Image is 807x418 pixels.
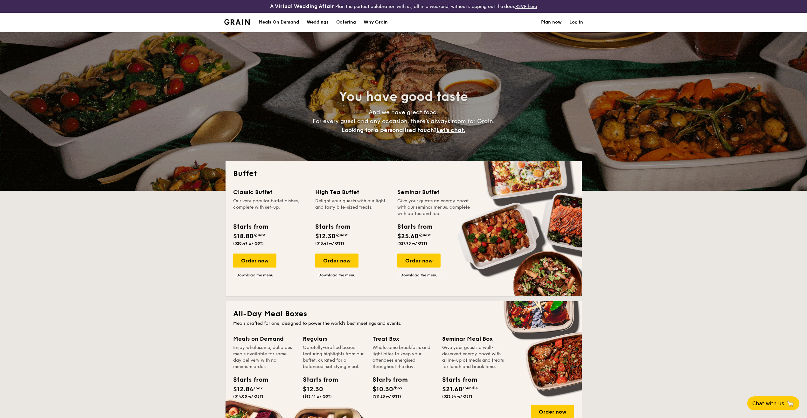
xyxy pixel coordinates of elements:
[393,386,402,390] span: /box
[397,233,419,240] span: $25.60
[303,375,331,385] div: Starts from
[787,400,794,407] span: 🦙
[303,345,365,370] div: Carefully-crafted boxes featuring highlights from our buffet, curated for a balanced, satisfying ...
[372,386,393,393] span: $10.30
[569,13,583,32] a: Log in
[360,13,392,32] a: Why Grain
[233,198,308,217] div: Our very popular buffet dishes, complete with set-up.
[233,273,276,278] a: Download the menu
[233,233,254,240] span: $18.80
[307,13,329,32] div: Weddings
[313,109,495,134] span: And we have great food. For every guest and any occasion, there’s always room for Grain.
[419,233,431,237] span: /guest
[254,233,266,237] span: /guest
[233,254,276,268] div: Order now
[233,169,574,179] h2: Buffet
[233,386,254,393] span: $12.84
[315,198,390,217] div: Delight your guests with our light and tasty bite-sized treats.
[303,13,332,32] a: Weddings
[463,386,478,390] span: /bundle
[315,233,336,240] span: $12.30
[224,19,250,25] img: Grain
[332,13,360,32] a: Catering
[336,233,348,237] span: /guest
[233,345,295,370] div: Enjoy wholesome, delicious meals available for same-day delivery with no minimum order.
[442,334,504,343] div: Seminar Meal Box
[315,254,358,268] div: Order now
[397,188,472,197] div: Seminar Buffet
[747,396,799,410] button: Chat with us🦙
[315,273,358,278] a: Download the menu
[372,334,435,343] div: Treat Box
[336,13,356,32] h1: Catering
[255,13,303,32] a: Meals On Demand
[397,254,441,268] div: Order now
[233,309,574,319] h2: All-Day Meal Boxes
[372,394,401,399] span: ($11.23 w/ GST)
[233,241,264,246] span: ($20.49 w/ GST)
[752,401,784,407] span: Chat with us
[233,394,263,399] span: ($14.00 w/ GST)
[372,345,435,370] div: Wholesome breakfasts and light bites to keep your attendees energised throughout the day.
[436,127,465,134] span: Let's chat.
[372,375,401,385] div: Starts from
[442,394,472,399] span: ($23.54 w/ GST)
[233,334,295,343] div: Meals on Demand
[220,3,587,10] div: Plan the perfect celebration with us, all in a weekend, without stepping out the door.
[315,222,350,232] div: Starts from
[397,241,427,246] span: ($27.90 w/ GST)
[397,222,432,232] div: Starts from
[342,127,436,134] span: Looking for a personalised touch?
[233,320,574,327] div: Meals crafted for one, designed to power the world's best meetings and events.
[233,375,262,385] div: Starts from
[339,89,468,104] span: You have good taste
[233,222,268,232] div: Starts from
[541,13,562,32] a: Plan now
[259,13,299,32] div: Meals On Demand
[442,345,504,370] div: Give your guests a well-deserved energy boost with a line-up of meals and treats for lunch and br...
[515,4,537,9] a: RSVP here
[442,386,463,393] span: $21.60
[303,386,323,393] span: $12.30
[364,13,388,32] div: Why Grain
[442,375,471,385] div: Starts from
[254,386,263,390] span: /box
[233,188,308,197] div: Classic Buffet
[397,273,441,278] a: Download the menu
[303,334,365,343] div: Regulars
[270,3,334,10] h4: A Virtual Wedding Affair
[315,241,344,246] span: ($13.41 w/ GST)
[224,19,250,25] a: Logotype
[397,198,472,217] div: Give your guests an energy boost with our seminar menus, complete with coffee and tea.
[315,188,390,197] div: High Tea Buffet
[303,394,332,399] span: ($13.41 w/ GST)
